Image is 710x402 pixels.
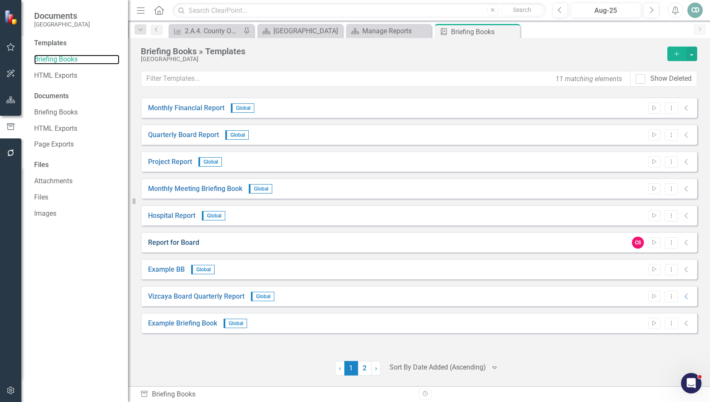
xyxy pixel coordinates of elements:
div: Documents [34,91,119,101]
a: Monthly Financial Report [148,103,224,113]
button: Search [501,4,544,16]
button: Aug-25 [570,3,641,18]
span: ‹ [339,364,341,372]
span: Global [198,157,222,167]
input: Search ClearPoint... [173,3,546,18]
iframe: Intercom live chat [681,373,701,393]
a: Files [34,193,119,202]
a: [GEOGRAPHIC_DATA] [259,26,340,36]
div: Manage Reports [362,26,429,36]
div: [GEOGRAPHIC_DATA] [274,26,340,36]
div: 11 matching elements [553,72,624,86]
div: [GEOGRAPHIC_DATA] [141,56,663,62]
span: Global [224,319,247,328]
div: Briefing Books » Templates [141,47,663,56]
div: Templates [34,38,119,48]
a: Attachments [34,176,119,186]
span: Global [231,103,254,113]
div: Briefing Books [451,26,518,37]
a: Quarterly Board Report [148,130,219,140]
button: CD [687,3,703,18]
span: Global [225,130,249,140]
a: Monthly Meeting Briefing Book [148,184,242,194]
a: Project Report [148,157,192,167]
a: Vizcaya Board Quarterly Report [148,292,244,302]
a: Briefing Books [34,55,119,65]
div: Aug-25 [573,6,638,16]
span: 1 [344,361,358,376]
a: Page Exports [34,140,119,150]
a: 2.A.4. County Officials: Strengthen awareness among MDC elected officials by meeting in person wi... [171,26,241,36]
span: Search [513,6,531,13]
span: Documents [34,11,90,21]
a: HTML Exports [34,71,119,81]
div: Briefing Books [140,390,413,399]
a: 2 [358,361,372,376]
img: ClearPoint Strategy [4,9,19,24]
a: Example Briefing Book [148,319,217,329]
span: › [375,364,377,372]
a: Report for Board [148,238,199,248]
span: Global [251,292,274,301]
span: Global [191,265,215,274]
div: Show Deleted [650,74,692,84]
a: Briefing Books [34,108,119,117]
small: [GEOGRAPHIC_DATA] [34,21,90,28]
div: 2.A.4. County Officials: Strengthen awareness among MDC elected officials by meeting in person wi... [185,26,241,36]
a: HTML Exports [34,124,119,134]
a: Example BB [148,265,185,275]
div: CS [632,237,644,249]
input: Filter Templates... [141,71,631,87]
a: Hospital Report [148,211,195,221]
a: Manage Reports [348,26,429,36]
div: Files [34,160,119,170]
span: Global [202,211,225,220]
span: Global [249,184,272,194]
a: Images [34,209,119,219]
